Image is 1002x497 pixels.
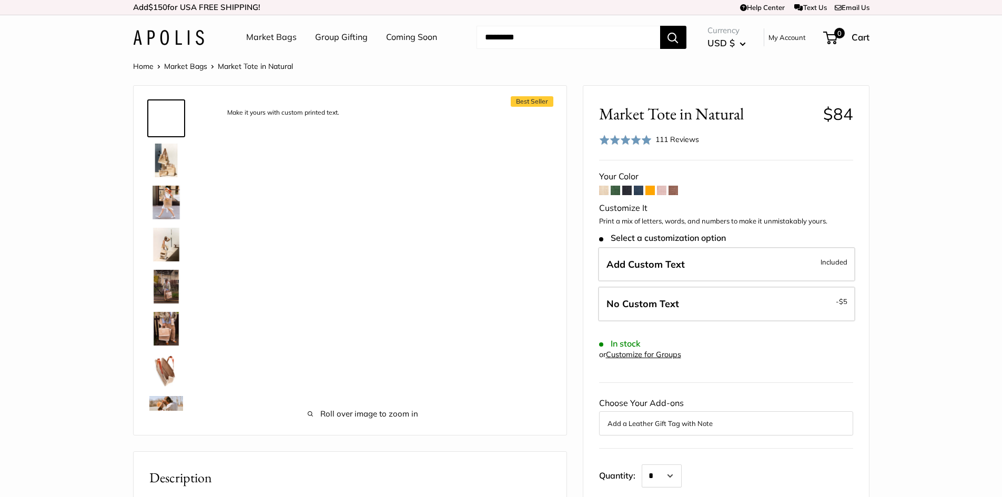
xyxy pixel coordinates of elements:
div: Customize It [599,200,853,216]
label: Leave Blank [598,287,855,321]
span: - [836,295,847,308]
img: description_Effortless style that elevates every moment [149,228,183,261]
a: Group Gifting [315,29,368,45]
div: Choose Your Add-ons [599,395,853,435]
span: No Custom Text [606,298,679,310]
span: Market Tote in Natural [599,104,815,124]
a: Help Center [740,3,785,12]
label: Quantity: [599,461,642,488]
h2: Description [149,468,551,488]
div: or [599,348,681,362]
span: Add Custom Text [606,258,685,270]
div: Make it yours with custom printed text. [222,106,345,120]
span: Best Seller [511,96,553,107]
span: USD $ [707,37,735,48]
input: Search... [477,26,660,49]
a: Customize for Groups [606,350,681,359]
a: Coming Soon [386,29,437,45]
span: Currency [707,23,746,38]
span: In stock [599,339,641,349]
button: Add a Leather Gift Tag with Note [608,417,845,430]
a: Market Tote in Natural [147,394,185,432]
nav: Breadcrumb [133,59,293,73]
span: $84 [823,104,853,124]
img: Market Tote in Natural [149,396,183,430]
span: 0 [834,28,844,38]
a: description_Make it yours with custom printed text. [147,99,185,137]
a: Text Us [794,3,826,12]
div: Your Color [599,169,853,185]
a: Email Us [835,3,869,12]
button: Search [660,26,686,49]
a: Home [133,62,154,71]
label: Add Custom Text [598,247,855,282]
span: $5 [839,297,847,306]
img: Apolis [133,30,204,45]
img: Market Tote in Natural [149,312,183,346]
a: description_Water resistant inner liner. [147,352,185,390]
button: USD $ [707,35,746,52]
span: Cart [852,32,869,43]
a: Market Bags [246,29,297,45]
a: description_Effortless style that elevates every moment [147,226,185,263]
span: $150 [148,2,167,12]
a: Market Tote in Natural [147,310,185,348]
img: description_The Original Market bag in its 4 native styles [149,144,183,177]
a: Market Bags [164,62,207,71]
span: Select a customization option [599,233,726,243]
span: Roll over image to zoom in [218,407,508,421]
p: Print a mix of letters, words, and numbers to make it unmistakably yours. [599,216,853,227]
a: description_The Original Market bag in its 4 native styles [147,141,185,179]
span: Included [821,256,847,268]
img: Market Tote in Natural [149,270,183,303]
span: Market Tote in Natural [218,62,293,71]
img: description_Water resistant inner liner. [149,354,183,388]
img: Market Tote in Natural [149,186,183,219]
span: 111 Reviews [655,135,699,144]
a: Market Tote in Natural [147,268,185,306]
a: My Account [768,31,806,44]
a: Market Tote in Natural [147,184,185,221]
a: 0 Cart [824,29,869,46]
